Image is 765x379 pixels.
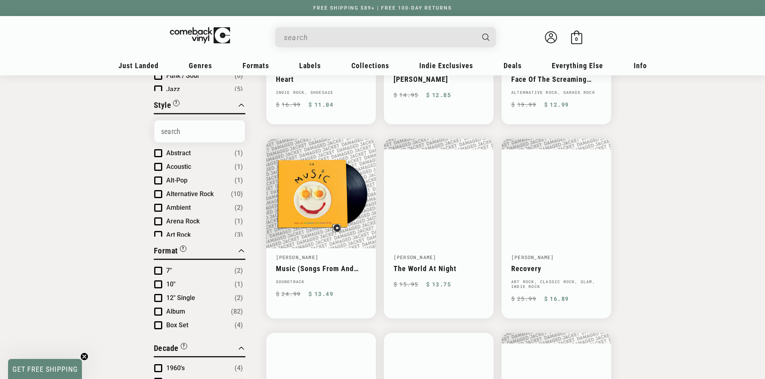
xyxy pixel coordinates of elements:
button: Filter by Style [154,99,180,113]
span: Number of products: (2) [235,266,243,276]
span: Number of products: (3) [235,230,243,240]
span: Genres [189,61,212,70]
span: Jazz [166,85,180,93]
div: Search [275,27,496,47]
a: Music (Songs From And Inspired By The Motion Picture) [276,264,366,273]
a: The World At Night [394,264,484,273]
a: [PERSON_NAME] [394,254,437,260]
span: Art Rock [166,231,191,239]
button: Search [475,27,497,47]
a: FREE SHIPPING $89+ | FREE 100-DAY RETURNS [305,5,460,11]
button: Filter by Format [154,245,186,259]
span: Number of products: (2) [235,203,243,213]
span: Number of products: (1) [235,148,243,158]
span: Number of products: (5) [235,85,243,94]
span: Info [634,61,647,70]
span: Abstract [166,149,191,157]
span: Number of products: (1) [235,176,243,185]
span: Number of products: (82) [231,307,243,316]
span: Number of products: (4) [235,320,243,330]
span: Number of products: (1) [235,162,243,172]
input: Search Options [154,120,245,142]
span: Box Set [166,321,188,329]
span: Deals [504,61,522,70]
a: [PERSON_NAME] [511,254,554,260]
input: When autocomplete results are available use up and down arrows to review and enter to select [284,29,474,46]
span: Acoustic [166,163,191,170]
a: [PERSON_NAME] [394,75,484,83]
div: GET FREE SHIPPINGClose teaser [8,359,82,379]
span: 7" [166,267,172,274]
button: Filter by Decade [154,342,187,356]
span: Just Landed [118,61,159,70]
span: 12" Single [166,294,195,302]
span: Alt-Pop [166,176,188,184]
span: Arena Rock [166,217,200,225]
span: Labels [299,61,321,70]
span: GET FREE SHIPPING [12,365,78,373]
span: Style [154,100,171,110]
span: Number of products: (2) [235,293,243,303]
a: Heart [276,75,366,83]
span: Ambient [166,204,191,211]
span: Decade [154,343,179,353]
a: Recovery [511,264,602,273]
span: Number of products: (1) [235,280,243,289]
span: Funk / Soul [166,72,199,79]
span: Everything Else [552,61,603,70]
span: 10" [166,280,175,288]
span: Alternative Rock [166,190,214,198]
span: Number of products: (1) [235,217,243,226]
span: Number of products: (4) [235,363,243,373]
span: Collections [351,61,389,70]
button: Close teaser [80,353,88,361]
span: Indie Exclusives [419,61,473,70]
span: Number of products: (10) [231,189,243,199]
span: 0 [575,36,578,42]
a: Face Of The Screaming Werewolf [511,75,602,83]
span: Format [154,246,178,255]
a: [PERSON_NAME] [276,254,319,260]
span: Formats [243,61,269,70]
span: Album [166,308,185,315]
span: 1960's [166,364,185,372]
